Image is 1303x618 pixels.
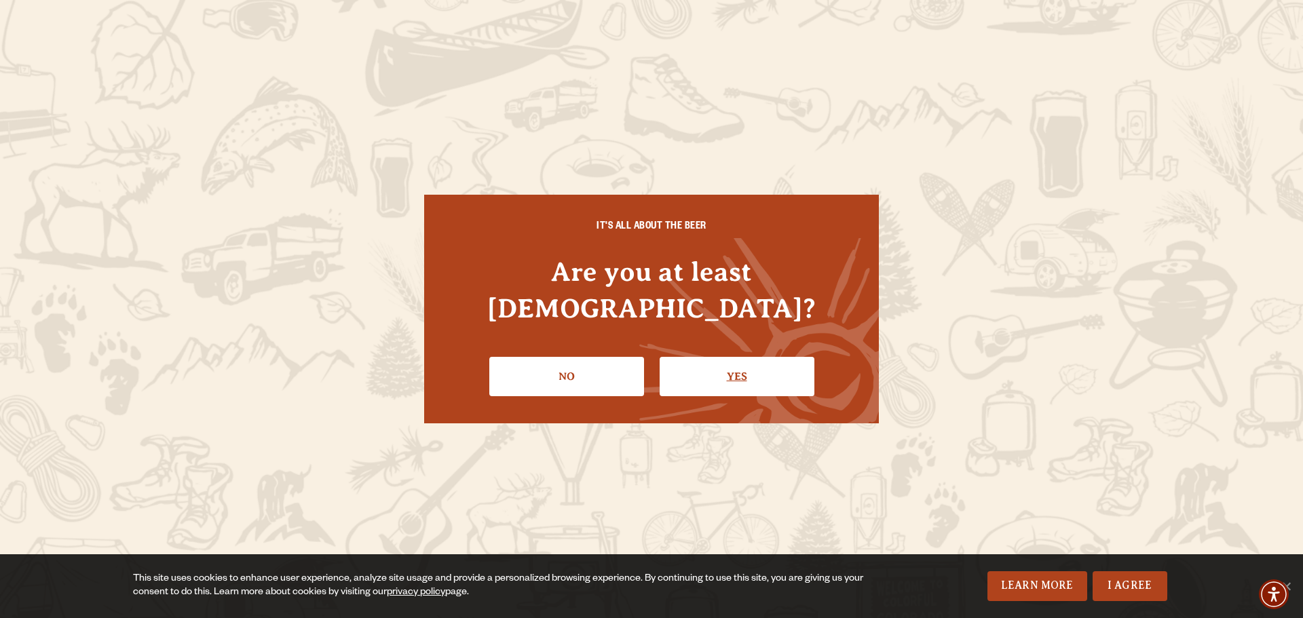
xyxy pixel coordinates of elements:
[660,357,814,396] a: Confirm I'm 21 or older
[1093,571,1167,601] a: I Agree
[1259,579,1289,609] div: Accessibility Menu
[451,222,852,234] h6: IT'S ALL ABOUT THE BEER
[987,571,1087,601] a: Learn More
[133,573,874,600] div: This site uses cookies to enhance user experience, analyze site usage and provide a personalized ...
[387,587,445,598] a: privacy policy
[489,357,644,396] a: No
[451,254,852,326] h4: Are you at least [DEMOGRAPHIC_DATA]?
